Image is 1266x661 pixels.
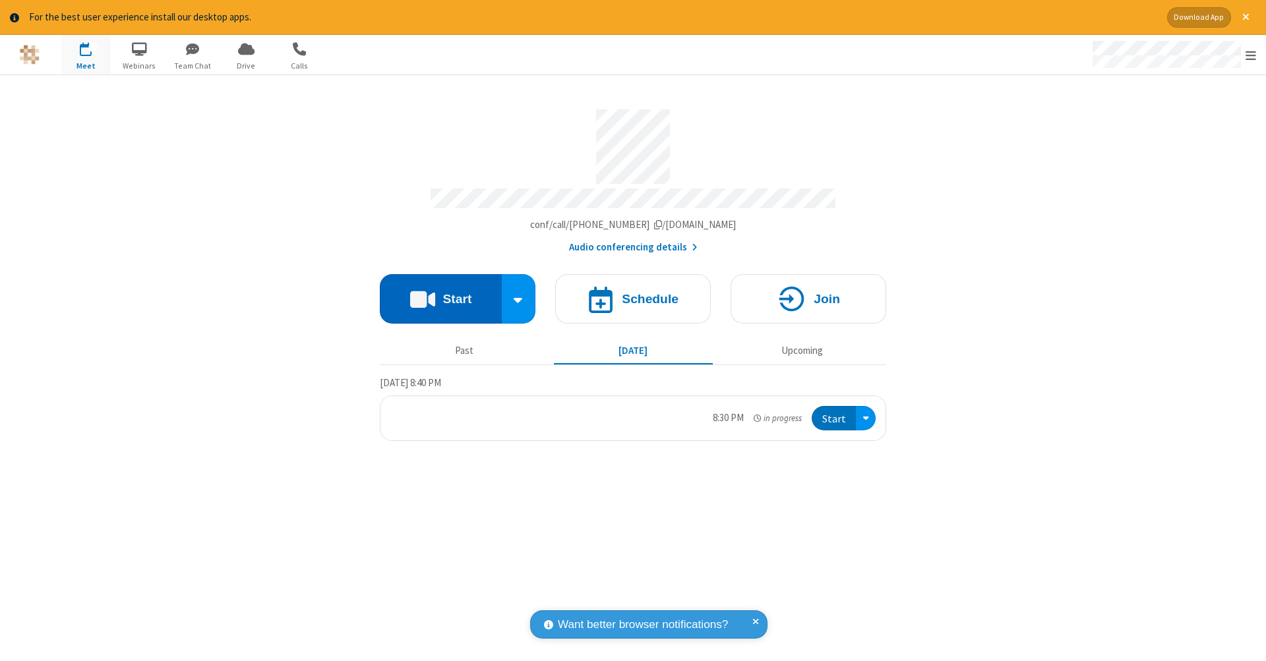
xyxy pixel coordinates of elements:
span: [DATE] 8:40 PM [380,376,441,389]
button: Copy my meeting room linkCopy my meeting room link [530,217,737,233]
span: Want better browser notifications? [558,616,728,633]
button: [DATE] [554,339,713,364]
em: in progress [754,412,802,424]
div: Start conference options [502,274,536,324]
h4: Schedule [622,293,678,305]
button: Close alert [1236,7,1256,28]
span: Webinars [115,60,164,72]
span: Meet [61,60,111,72]
button: Download App [1167,7,1231,28]
button: Start [380,274,502,324]
button: Start [812,406,856,430]
div: 1 [89,42,98,52]
span: Calls [275,60,324,72]
button: Logo [5,35,54,74]
button: Schedule [555,274,711,324]
div: For the best user experience install our desktop apps. [29,10,1157,25]
button: Join [731,274,886,324]
img: QA Selenium DO NOT DELETE OR CHANGE [20,45,40,65]
div: Open menu [1080,35,1266,74]
button: Audio conferencing details [569,240,698,255]
div: 8:30 PM [713,411,744,426]
section: Today's Meetings [380,375,886,441]
h4: Join [814,293,840,305]
span: Copy my meeting room link [530,218,737,231]
button: Past [385,339,544,364]
button: Upcoming [723,339,882,364]
span: Team Chat [168,60,218,72]
div: Open menu [856,406,876,430]
span: Drive [222,60,271,72]
h4: Start [442,293,471,305]
section: Account details [380,100,886,254]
